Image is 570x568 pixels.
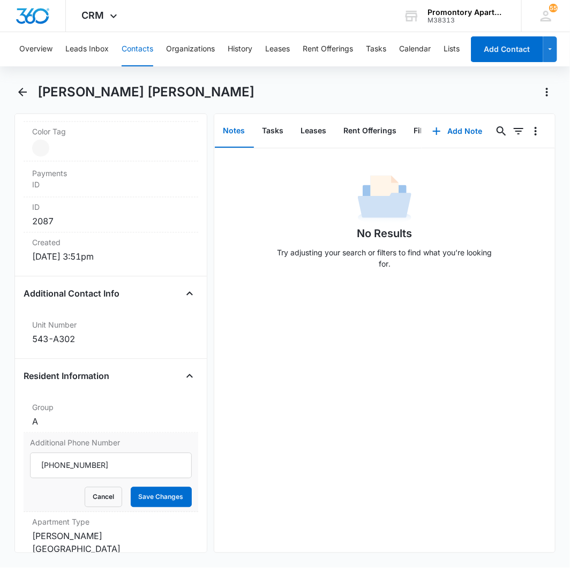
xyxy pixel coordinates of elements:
[32,237,190,248] dt: Created
[37,84,255,100] h1: [PERSON_NAME] [PERSON_NAME]
[65,32,109,66] button: Leads Inbox
[24,512,198,561] div: Apartment Type[PERSON_NAME][GEOGRAPHIC_DATA]
[24,233,198,268] div: Created[DATE] 3:51pm
[549,4,558,12] span: 55
[24,315,198,350] div: Unit Number543-A302
[181,285,198,302] button: Close
[471,36,543,62] button: Add Contact
[427,8,506,17] div: account name
[24,122,198,162] div: Color Tag
[215,115,254,148] button: Notes
[32,333,190,346] div: 543-A302
[85,487,122,508] button: Cancel
[399,32,431,66] button: Calendar
[181,368,198,385] button: Close
[538,84,556,101] button: Actions
[527,123,544,140] button: Overflow Menu
[24,162,198,198] div: Payments ID
[510,123,527,140] button: Filters
[166,32,215,66] button: Organizations
[122,32,153,66] button: Contacts
[335,115,406,148] button: Rent Offerings
[366,32,386,66] button: Tasks
[357,225,412,241] h1: No Results
[303,32,353,66] button: Rent Offerings
[32,215,190,228] dd: 2087
[14,84,31,101] button: Back
[493,123,510,140] button: Search...
[30,437,192,449] label: Additional Phone Number
[32,251,190,263] dd: [DATE] 3:51pm
[131,487,192,508] button: Save Changes
[24,198,198,233] div: ID2087
[228,32,252,66] button: History
[24,398,198,433] div: GroupA
[24,370,109,383] h4: Resident Information
[444,32,460,66] button: Lists
[422,118,493,144] button: Add Note
[82,10,104,21] span: CRM
[19,32,52,66] button: Overview
[427,17,506,24] div: account id
[265,32,290,66] button: Leases
[32,202,190,213] dt: ID
[30,453,192,479] input: Additional Phone Number
[254,115,292,148] button: Tasks
[292,115,335,148] button: Leases
[549,4,558,12] div: notifications count
[32,530,190,556] div: [PERSON_NAME][GEOGRAPHIC_DATA]
[406,115,440,148] button: Files
[272,247,497,269] p: Try adjusting your search or filters to find what you’re looking for.
[32,402,190,413] label: Group
[32,320,190,331] label: Unit Number
[358,172,411,225] img: No Data
[32,126,190,138] label: Color Tag
[24,287,119,300] h4: Additional Contact Info
[32,168,75,191] dt: Payments ID
[32,517,190,528] label: Apartment Type
[32,415,190,428] div: A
